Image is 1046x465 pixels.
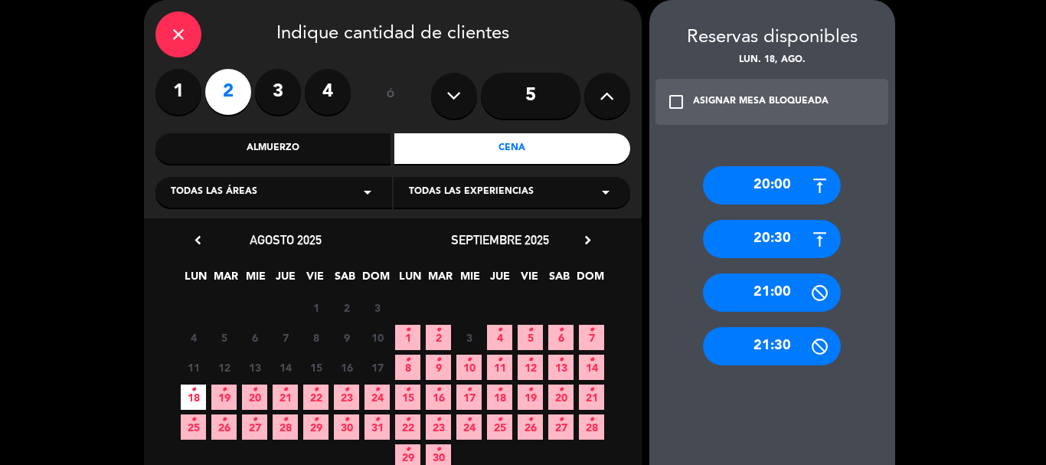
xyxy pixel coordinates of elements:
span: 14 [273,355,298,380]
span: DOM [577,267,602,293]
span: VIE [517,267,542,293]
i: • [374,408,380,432]
span: 4 [487,325,512,350]
i: • [436,378,441,402]
i: • [436,408,441,432]
span: 19 [211,385,237,410]
span: 8 [395,355,420,380]
span: 13 [242,355,267,380]
div: Reservas disponibles [649,23,895,53]
i: • [313,408,319,432]
div: lun. 18, ago. [649,53,895,68]
i: • [436,318,441,342]
span: 19 [518,385,543,410]
i: • [558,348,564,372]
i: • [528,348,533,372]
i: • [405,408,410,432]
span: JUE [487,267,512,293]
label: 4 [305,69,351,115]
span: Todas las experiencias [409,185,534,200]
span: 21 [579,385,604,410]
span: 1 [303,295,329,320]
span: MAR [213,267,238,293]
i: • [497,378,502,402]
i: • [374,378,380,402]
i: chevron_right [580,232,596,248]
i: • [558,378,564,402]
span: 16 [334,355,359,380]
i: • [497,348,502,372]
label: 2 [205,69,251,115]
i: • [344,408,349,432]
span: 10 [456,355,482,380]
span: 28 [273,414,298,440]
span: 14 [579,355,604,380]
span: 17 [364,355,390,380]
span: 25 [487,414,512,440]
span: 26 [211,414,237,440]
div: Cena [394,133,630,164]
span: 11 [181,355,206,380]
span: 30 [334,414,359,440]
span: 18 [181,385,206,410]
i: close [169,25,188,44]
i: • [283,378,288,402]
span: 2 [334,295,359,320]
span: MIE [457,267,482,293]
i: arrow_drop_down [358,183,377,201]
span: 21 [273,385,298,410]
span: 3 [456,325,482,350]
i: • [313,378,319,402]
i: chevron_left [190,232,206,248]
span: 27 [242,414,267,440]
span: Todas las áreas [171,185,257,200]
span: 20 [548,385,574,410]
div: 20:30 [703,220,841,258]
label: 1 [155,69,201,115]
i: • [589,378,594,402]
span: 12 [518,355,543,380]
div: 21:00 [703,273,841,312]
i: • [466,378,472,402]
i: • [252,378,257,402]
i: • [528,408,533,432]
span: 25 [181,414,206,440]
span: 5 [211,325,237,350]
span: 26 [518,414,543,440]
span: 24 [364,385,390,410]
span: 3 [364,295,390,320]
span: 7 [273,325,298,350]
i: • [466,408,472,432]
span: SAB [547,267,572,293]
span: 5 [518,325,543,350]
span: SAB [332,267,358,293]
span: 13 [548,355,574,380]
i: • [497,408,502,432]
i: • [344,378,349,402]
div: ó [366,69,416,123]
i: • [405,437,410,462]
i: • [589,348,594,372]
i: • [191,408,196,432]
span: 15 [303,355,329,380]
span: 23 [334,385,359,410]
i: • [221,408,227,432]
i: • [558,408,564,432]
i: • [589,318,594,342]
span: MIE [243,267,268,293]
i: • [528,318,533,342]
i: • [466,348,472,372]
span: 10 [364,325,390,350]
span: 8 [303,325,329,350]
div: Almuerzo [155,133,391,164]
span: 17 [456,385,482,410]
span: 24 [456,414,482,440]
i: arrow_drop_down [597,183,615,201]
span: 6 [242,325,267,350]
i: • [436,348,441,372]
span: 31 [364,414,390,440]
span: 27 [548,414,574,440]
span: 15 [395,385,420,410]
div: 21:30 [703,327,841,365]
div: Indique cantidad de clientes [155,11,630,57]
